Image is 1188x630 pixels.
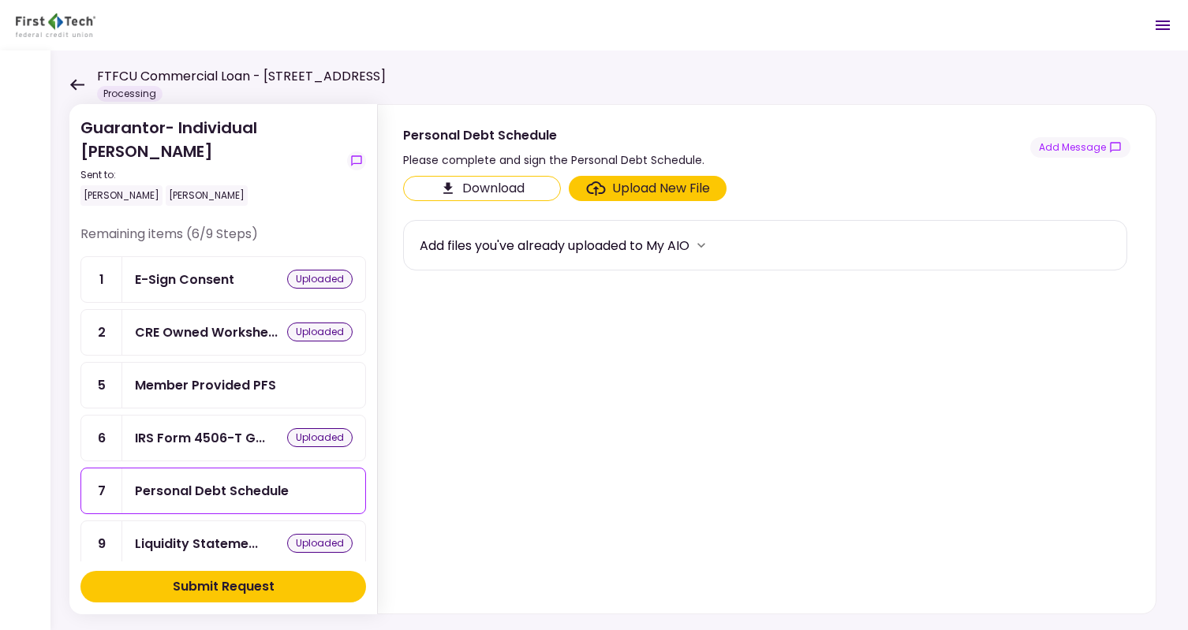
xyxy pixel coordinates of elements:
[81,468,122,513] div: 7
[80,362,366,408] a: 5Member Provided PFS
[135,270,234,289] div: E-Sign Consent
[81,363,122,408] div: 5
[81,310,122,355] div: 2
[420,236,689,255] div: Add files you've already uploaded to My AIO
[80,468,366,514] a: 7Personal Debt Schedule
[16,13,95,37] img: Partner icon
[80,309,366,356] a: 2CRE Owned Worksheetuploaded
[80,256,366,303] a: 1E-Sign Consentuploaded
[287,428,353,447] div: uploaded
[403,151,704,170] div: Please complete and sign the Personal Debt Schedule.
[135,534,258,554] div: Liquidity Statements - Guarantor
[1030,137,1130,158] button: show-messages
[81,416,122,460] div: 6
[377,104,1156,614] div: Personal Debt SchedulePlease complete and sign the Personal Debt Schedule.show-messagesClick here...
[80,185,163,206] div: [PERSON_NAME]
[80,571,366,602] button: Submit Request
[347,151,366,170] button: show-messages
[166,185,248,206] div: [PERSON_NAME]
[403,176,561,201] button: Click here to download the document
[569,176,727,201] span: Click here to upload the required document
[80,520,366,567] a: 9Liquidity Statements - Guarantoruploaded
[689,233,713,257] button: more
[81,257,122,302] div: 1
[287,322,353,341] div: uploaded
[287,534,353,553] div: uploaded
[612,179,710,198] div: Upload New File
[80,116,341,206] div: Guarantor- Individual [PERSON_NAME]
[80,168,341,182] div: Sent to:
[97,67,386,86] h1: FTFCU Commercial Loan - [STREET_ADDRESS]
[135,375,276,395] div: Member Provided PFS
[81,521,122,566] div: 9
[287,270,353,289] div: uploaded
[1144,6,1182,44] button: Open menu
[97,86,163,102] div: Processing
[135,428,265,448] div: IRS Form 4506-T Guarantor
[173,577,275,596] div: Submit Request
[80,415,366,461] a: 6IRS Form 4506-T Guarantoruploaded
[135,322,278,342] div: CRE Owned Worksheet
[403,125,704,145] div: Personal Debt Schedule
[80,225,366,256] div: Remaining items (6/9 Steps)
[135,481,289,501] div: Personal Debt Schedule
